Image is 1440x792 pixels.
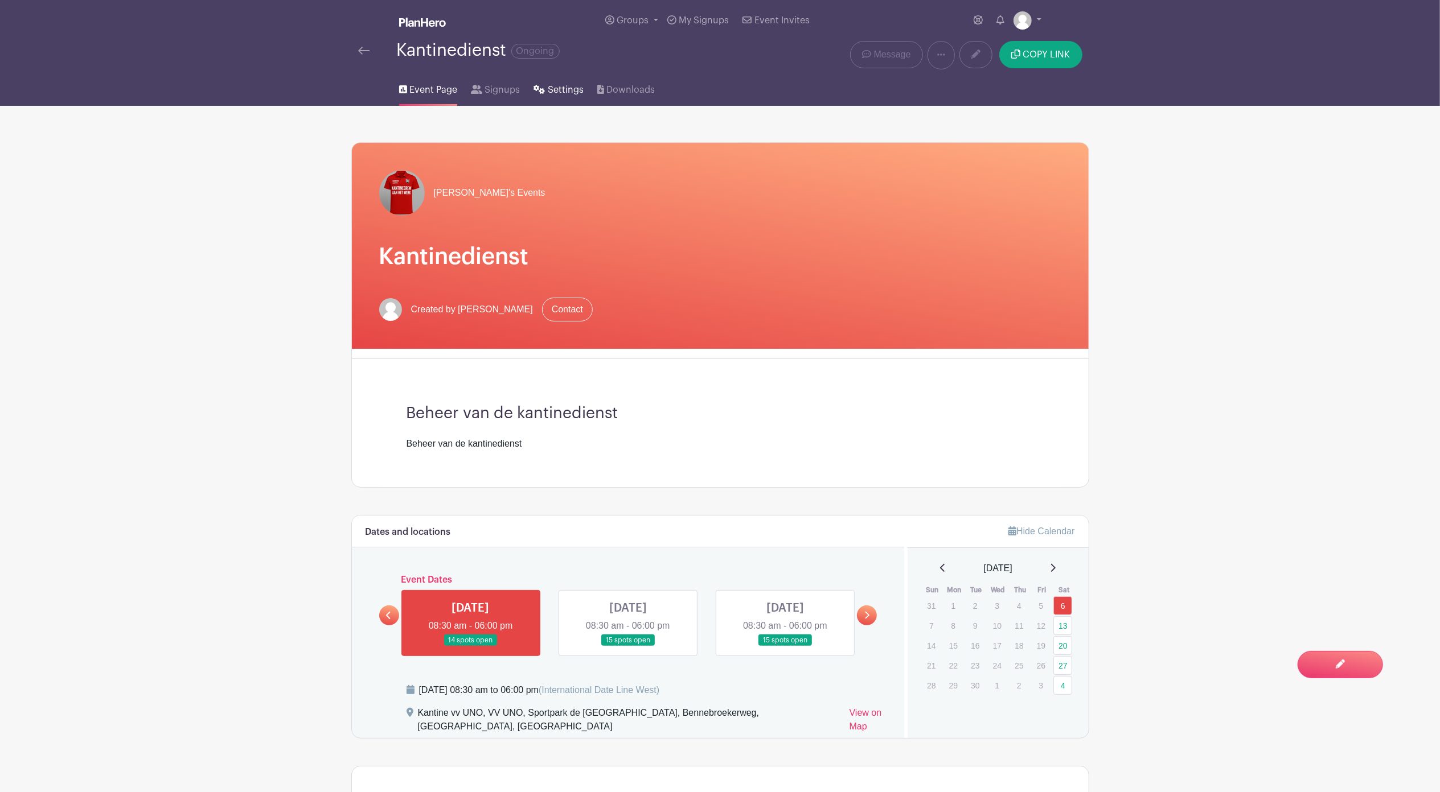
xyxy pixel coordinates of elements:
[1010,617,1028,634] p: 11
[399,69,457,106] a: Event Page
[1032,637,1051,654] p: 19
[1023,50,1070,59] span: COPY LINK
[754,16,810,25] span: Event Invites
[944,637,963,654] p: 15
[1010,637,1028,654] p: 18
[617,16,649,25] span: Groups
[1032,676,1051,694] p: 3
[922,597,941,614] p: 31
[943,584,966,596] th: Mon
[1053,584,1075,596] th: Sat
[1010,676,1028,694] p: 2
[548,83,584,97] span: Settings
[534,69,583,106] a: Settings
[922,676,941,694] p: 28
[1009,584,1031,596] th: Thu
[407,437,1034,451] div: Beheer van de kantinedienst
[409,83,457,97] span: Event Page
[850,706,891,738] a: View on Map
[407,404,1034,423] h3: Beheer van de kantinedienst
[987,584,1010,596] th: Wed
[471,69,520,106] a: Signups
[1031,584,1053,596] th: Fri
[511,44,560,59] span: Ongoing
[988,617,1007,634] p: 10
[944,676,963,694] p: 29
[1008,526,1074,536] a: Hide Calendar
[966,676,984,694] p: 30
[419,683,660,697] div: [DATE] 08:30 am to 06:00 pm
[397,41,560,60] div: Kantinedienst
[434,186,545,200] span: [PERSON_NAME]'s Events
[921,584,943,596] th: Sun
[485,83,520,97] span: Signups
[1032,617,1051,634] p: 12
[366,527,451,538] h6: Dates and locations
[944,657,963,674] p: 22
[988,637,1007,654] p: 17
[1053,596,1072,615] a: 6
[1032,657,1051,674] p: 26
[379,170,425,216] img: Polo%20Shirt%20van%20Kantine%20Crew.png
[606,83,655,97] span: Downloads
[965,584,987,596] th: Tue
[966,657,984,674] p: 23
[1053,616,1072,635] a: 13
[539,685,659,695] span: (International Date Line West)
[966,617,984,634] p: 9
[1014,11,1032,30] img: default-ce2991bfa6775e67f084385cd625a349d9dcbb7a52a09fb2fda1e96e2d18dcdb.png
[944,617,963,634] p: 8
[358,47,370,55] img: back-arrow-29a5d9b10d5bd6ae65dc969a981735edf675c4d7a1fe02e03b50dbd4ba3cdb55.svg
[379,243,1061,270] h1: Kantinedienst
[922,657,941,674] p: 21
[874,48,911,61] span: Message
[999,41,1082,68] button: COPY LINK
[679,16,729,25] span: My Signups
[966,597,984,614] p: 2
[399,18,446,27] img: logo_white-6c42ec7e38ccf1d336a20a19083b03d10ae64f83f12c07503d8b9e83406b4c7d.svg
[850,41,922,68] a: Message
[1032,597,1051,614] p: 5
[1010,597,1028,614] p: 4
[379,298,402,321] img: default-ce2991bfa6775e67f084385cd625a349d9dcbb7a52a09fb2fda1e96e2d18dcdb.png
[1010,657,1028,674] p: 25
[1053,656,1072,675] a: 27
[542,298,593,321] a: Contact
[988,657,1007,674] p: 24
[988,676,1007,694] p: 1
[984,562,1012,575] span: [DATE]
[411,303,533,316] span: Created by [PERSON_NAME]
[418,706,840,738] div: Kantine vv UNO, VV UNO, Sportpark de [GEOGRAPHIC_DATA], Bennebroekerweg, [GEOGRAPHIC_DATA], [GEOG...
[1053,676,1072,695] a: 4
[988,597,1007,614] p: 3
[922,637,941,654] p: 14
[922,617,941,634] p: 7
[597,69,655,106] a: Downloads
[944,597,963,614] p: 1
[1053,636,1072,655] a: 20
[399,575,858,585] h6: Event Dates
[966,637,984,654] p: 16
